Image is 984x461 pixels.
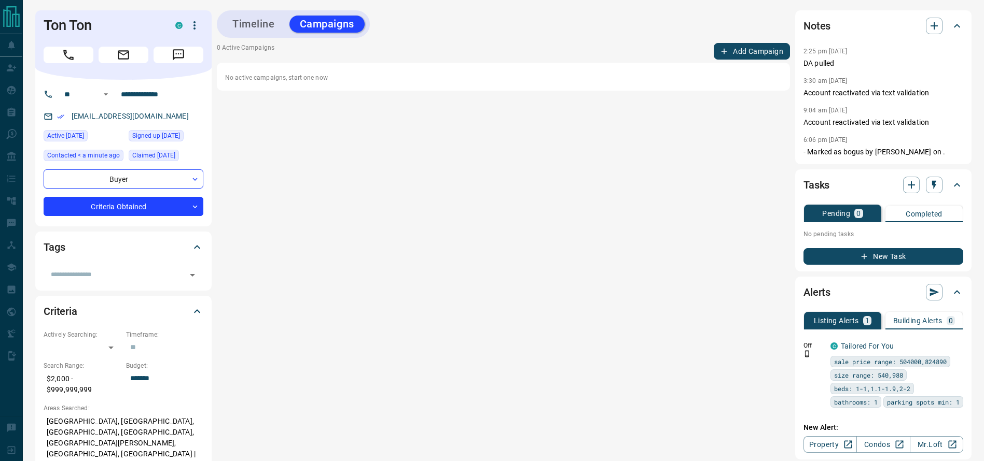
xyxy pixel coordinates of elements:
[129,130,203,145] div: Thu Dec 21 2017
[47,131,84,141] span: Active [DATE]
[856,436,910,453] a: Condos
[803,177,829,193] h2: Tasks
[803,107,848,114] p: 9:04 am [DATE]
[803,226,963,242] p: No pending tasks
[44,130,123,145] div: Fri Sep 12 2025
[100,88,112,100] button: Open
[822,210,850,217] p: Pending
[803,341,824,350] p: Off
[803,350,811,357] svg: Push Notification Only
[803,284,830,300] h2: Alerts
[132,150,175,161] span: Claimed [DATE]
[129,150,203,164] div: Fri Sep 12 2025
[44,299,203,324] div: Criteria
[856,210,861,217] p: 0
[44,17,160,34] h1: Ton Ton
[803,436,857,453] a: Property
[803,77,848,84] p: 3:30 am [DATE]
[99,47,148,63] span: Email
[893,317,943,324] p: Building Alerts
[154,47,203,63] span: Message
[803,280,963,305] div: Alerts
[803,48,848,55] p: 2:25 pm [DATE]
[830,342,838,350] div: condos.ca
[44,47,93,63] span: Call
[72,112,189,120] a: [EMAIL_ADDRESS][DOMAIN_NAME]
[841,342,894,350] a: Tailored For You
[44,235,203,260] div: Tags
[803,88,963,98] p: Account reactivated via text validation
[217,43,274,60] p: 0 Active Campaigns
[803,13,963,38] div: Notes
[803,136,848,143] p: 6:06 pm [DATE]
[44,361,121,370] p: Search Range:
[44,404,203,413] p: Areas Searched:
[289,16,365,33] button: Campaigns
[834,370,903,380] span: size range: 540,988
[222,16,285,33] button: Timeline
[803,248,963,265] button: New Task
[803,147,963,157] p: - Marked as bogus by [PERSON_NAME] on .
[44,197,203,216] div: Criteria Obtained
[865,317,869,324] p: 1
[834,397,878,407] span: bathrooms: 1
[803,18,830,34] h2: Notes
[814,317,859,324] p: Listing Alerts
[44,150,123,164] div: Tue Sep 16 2025
[126,330,203,339] p: Timeframe:
[175,22,183,29] div: condos.ca
[714,43,790,60] button: Add Campaign
[44,330,121,339] p: Actively Searching:
[126,361,203,370] p: Budget:
[834,383,910,394] span: beds: 1-1,1.1-1.9,2-2
[44,303,77,320] h2: Criteria
[803,117,963,128] p: Account reactivated via text validation
[57,113,64,120] svg: Email Verified
[803,58,963,69] p: DA pulled
[910,436,963,453] a: Mr.Loft
[47,150,120,161] span: Contacted < a minute ago
[803,422,963,433] p: New Alert:
[132,131,180,141] span: Signed up [DATE]
[44,239,65,255] h2: Tags
[185,268,200,282] button: Open
[803,172,963,197] div: Tasks
[834,356,947,367] span: sale price range: 504000,824890
[949,317,953,324] p: 0
[887,397,960,407] span: parking spots min: 1
[44,169,203,189] div: Buyer
[906,210,943,218] p: Completed
[44,370,121,398] p: $2,000 - $999,999,999
[225,73,782,82] p: No active campaigns, start one now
